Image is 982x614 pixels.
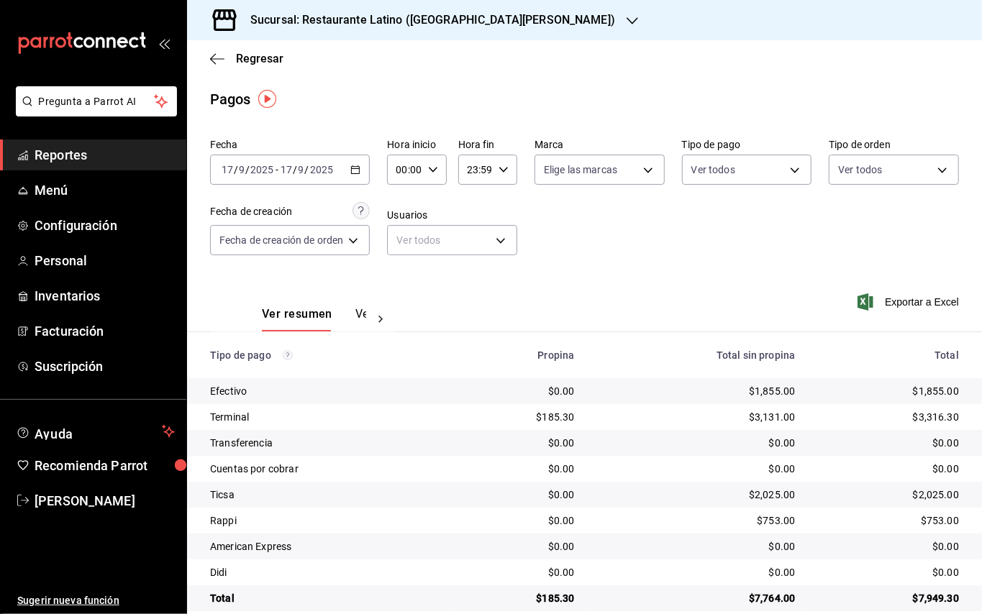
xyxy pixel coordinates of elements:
[210,140,370,150] label: Fecha
[35,456,175,475] span: Recomienda Parrot
[597,513,795,528] div: $753.00
[35,491,175,510] span: [PERSON_NAME]
[597,487,795,502] div: $2,025.00
[465,462,574,476] div: $0.00
[691,162,735,177] span: Ver todos
[210,565,442,579] div: Didi
[597,591,795,605] div: $7,764.00
[210,88,251,110] div: Pagos
[387,140,446,150] label: Hora inicio
[465,487,574,502] div: $0.00
[210,384,442,398] div: Efectivo
[829,140,959,150] label: Tipo de orden
[465,349,574,361] div: Propina
[597,539,795,554] div: $0.00
[597,436,795,450] div: $0.00
[465,436,574,450] div: $0.00
[597,349,795,361] div: Total sin propina
[210,513,442,528] div: Rappi
[276,164,278,175] span: -
[818,513,959,528] div: $753.00
[35,357,175,376] span: Suscripción
[219,233,343,247] span: Fecha de creación de orden
[210,52,283,65] button: Regresar
[465,384,574,398] div: $0.00
[35,321,175,341] span: Facturación
[305,164,309,175] span: /
[465,410,574,424] div: $185.30
[210,462,442,476] div: Cuentas por cobrar
[234,164,238,175] span: /
[35,180,175,200] span: Menú
[210,436,442,450] div: Transferencia
[236,52,283,65] span: Regresar
[298,164,305,175] input: --
[258,90,276,108] img: Tooltip marker
[597,410,795,424] div: $3,131.00
[355,307,409,331] button: Ver pagos
[17,593,175,608] span: Sugerir nueva función
[210,487,442,502] div: Ticsa
[16,86,177,116] button: Pregunta a Parrot AI
[818,591,959,605] div: $7,949.30
[262,307,366,331] div: navigation tabs
[210,204,292,219] div: Fecha de creación
[597,462,795,476] div: $0.00
[597,565,795,579] div: $0.00
[818,539,959,554] div: $0.00
[465,539,574,554] div: $0.00
[387,211,517,221] label: Usuarios
[221,164,234,175] input: --
[10,104,177,119] a: Pregunta a Parrot AI
[210,539,442,554] div: American Express
[838,162,882,177] span: Ver todos
[35,216,175,235] span: Configuración
[458,140,517,150] label: Hora fin
[35,145,175,165] span: Reportes
[35,251,175,270] span: Personal
[818,436,959,450] div: $0.00
[818,565,959,579] div: $0.00
[465,565,574,579] div: $0.00
[597,384,795,398] div: $1,855.00
[293,164,297,175] span: /
[210,410,442,424] div: Terminal
[210,349,442,361] div: Tipo de pago
[535,140,665,150] label: Marca
[245,164,250,175] span: /
[210,591,442,605] div: Total
[544,162,617,177] span: Elige las marcas
[158,37,170,49] button: open_drawer_menu
[465,591,574,605] div: $185.30
[239,12,615,29] h3: Sucursal: Restaurante Latino ([GEOGRAPHIC_DATA][PERSON_NAME])
[682,140,812,150] label: Tipo de pago
[818,384,959,398] div: $1,855.00
[818,349,959,361] div: Total
[818,410,959,424] div: $3,316.30
[860,293,959,311] button: Exportar a Excel
[818,487,959,502] div: $2,025.00
[250,164,274,175] input: ----
[309,164,334,175] input: ----
[39,94,155,109] span: Pregunta a Parrot AI
[283,350,293,360] svg: Los pagos realizados con Pay y otras terminales son montos brutos.
[818,462,959,476] div: $0.00
[387,225,517,255] div: Ver todos
[35,423,156,440] span: Ayuda
[262,307,332,331] button: Ver resumen
[35,286,175,306] span: Inventarios
[238,164,245,175] input: --
[465,513,574,528] div: $0.00
[280,164,293,175] input: --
